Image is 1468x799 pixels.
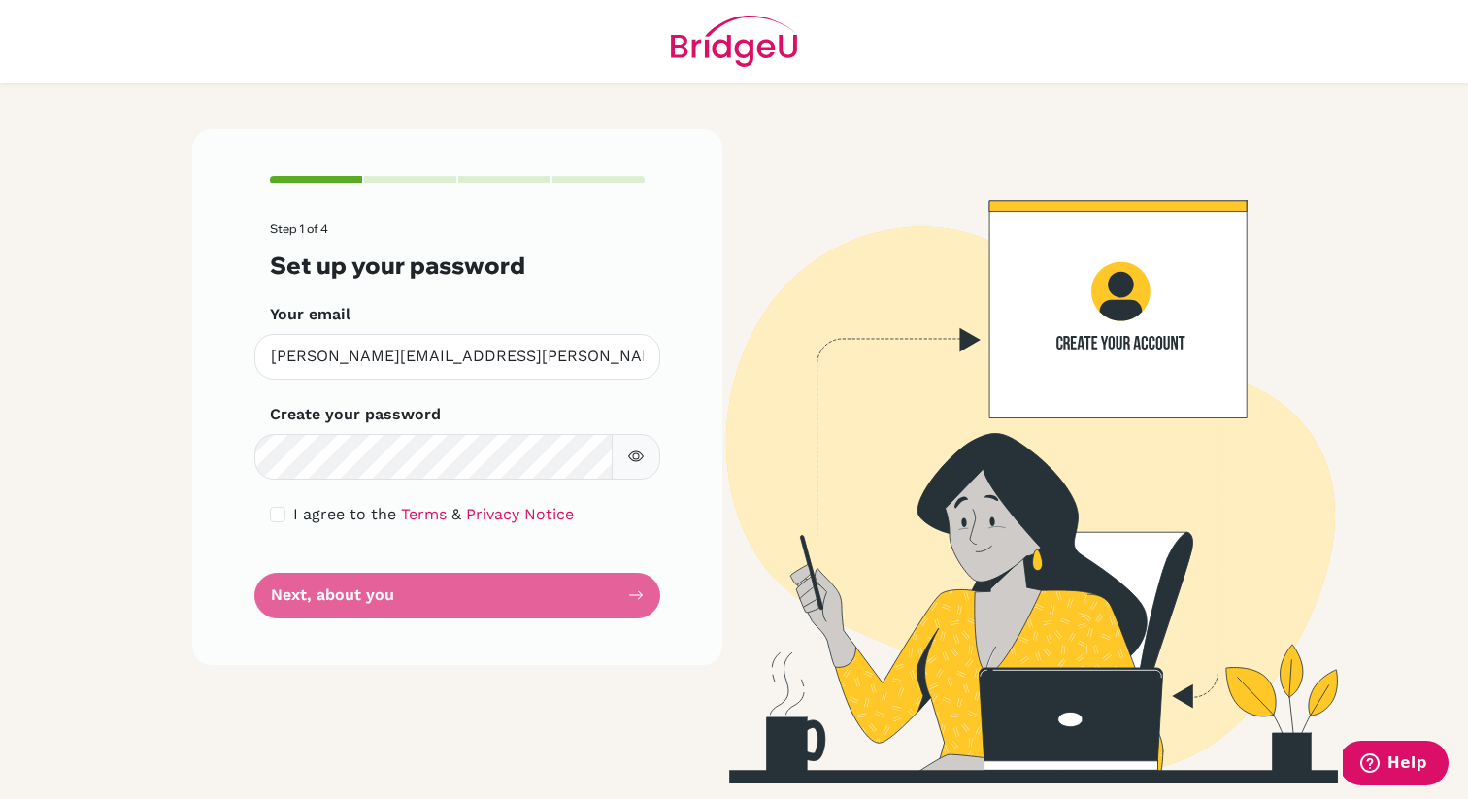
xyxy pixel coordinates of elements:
span: I agree to the [293,505,396,523]
a: Privacy Notice [466,505,574,523]
input: Insert your email* [254,334,660,380]
a: Terms [401,505,447,523]
span: & [451,505,461,523]
label: Your email [270,303,350,326]
iframe: Opens a widget where you can find more information [1343,741,1449,789]
span: Step 1 of 4 [270,221,328,236]
h3: Set up your password [270,251,645,280]
label: Create your password [270,403,441,426]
